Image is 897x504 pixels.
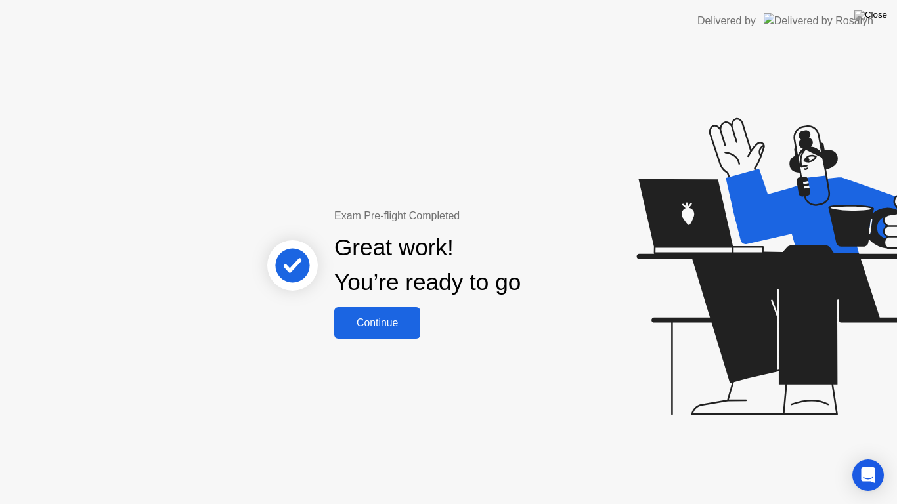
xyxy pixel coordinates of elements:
[697,13,756,29] div: Delivered by
[764,13,873,28] img: Delivered by Rosalyn
[334,307,420,339] button: Continue
[852,459,884,491] div: Open Intercom Messenger
[854,10,887,20] img: Close
[334,230,521,300] div: Great work! You’re ready to go
[334,208,605,224] div: Exam Pre-flight Completed
[338,317,416,329] div: Continue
